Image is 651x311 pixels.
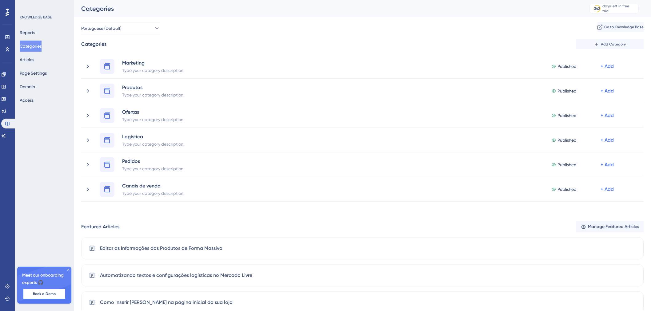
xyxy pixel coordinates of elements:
[601,161,614,168] div: + Add
[20,27,35,38] button: Reports
[557,161,577,168] span: Published
[594,6,600,11] div: 342
[601,186,614,193] div: + Add
[20,68,47,79] button: Page Settings
[597,22,644,32] button: Go to Knowledge Base
[81,41,106,48] div: Categories
[81,22,160,34] button: Portuguese (Default)
[601,136,614,144] div: + Add
[81,25,122,32] span: Portuguese (Default)
[604,25,644,30] span: Go to Knowledge Base
[122,182,185,189] div: Canais de venda
[625,287,644,305] iframe: UserGuiding AI Assistant Launcher
[122,165,185,172] div: Type your category description.
[122,108,185,116] div: Ofertas
[23,289,65,299] button: Book a Demo
[20,15,52,20] div: KNOWLEDGE BASE
[576,221,644,232] button: Manage Featured Articles
[20,81,35,92] button: Domain
[20,41,42,52] button: Categories
[33,291,56,296] span: Book a Demo
[601,87,614,95] div: + Add
[20,54,34,65] button: Articles
[557,136,577,144] span: Published
[601,42,626,47] span: Add Category
[122,59,185,66] div: Marketing
[122,133,185,140] div: Logística
[100,299,233,306] span: Como inserir [PERSON_NAME] na página inicial da sua loja
[602,4,637,14] div: days left in free trial
[81,4,574,13] div: Categories
[122,66,185,74] div: Type your category description.
[100,245,222,252] span: Editar as Informações dos Produtos de Forma Massiva
[122,189,185,197] div: Type your category description.
[122,116,185,123] div: Type your category description.
[122,140,185,148] div: Type your category description.
[122,84,185,91] div: Produtos
[601,63,614,70] div: + Add
[576,39,644,49] button: Add Category
[557,112,577,119] span: Published
[557,87,577,95] span: Published
[100,272,252,279] span: Automatizando textos e configurações logísticas no Mercado Livre
[122,157,185,165] div: Pedidos
[122,91,185,98] div: Type your category description.
[588,223,639,230] span: Manage Featured Articles
[557,63,577,70] span: Published
[601,112,614,119] div: + Add
[22,272,66,286] span: Meet our onboarding experts 🎧
[557,186,577,193] span: Published
[20,95,34,106] button: Access
[81,223,119,230] div: Featured Articles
